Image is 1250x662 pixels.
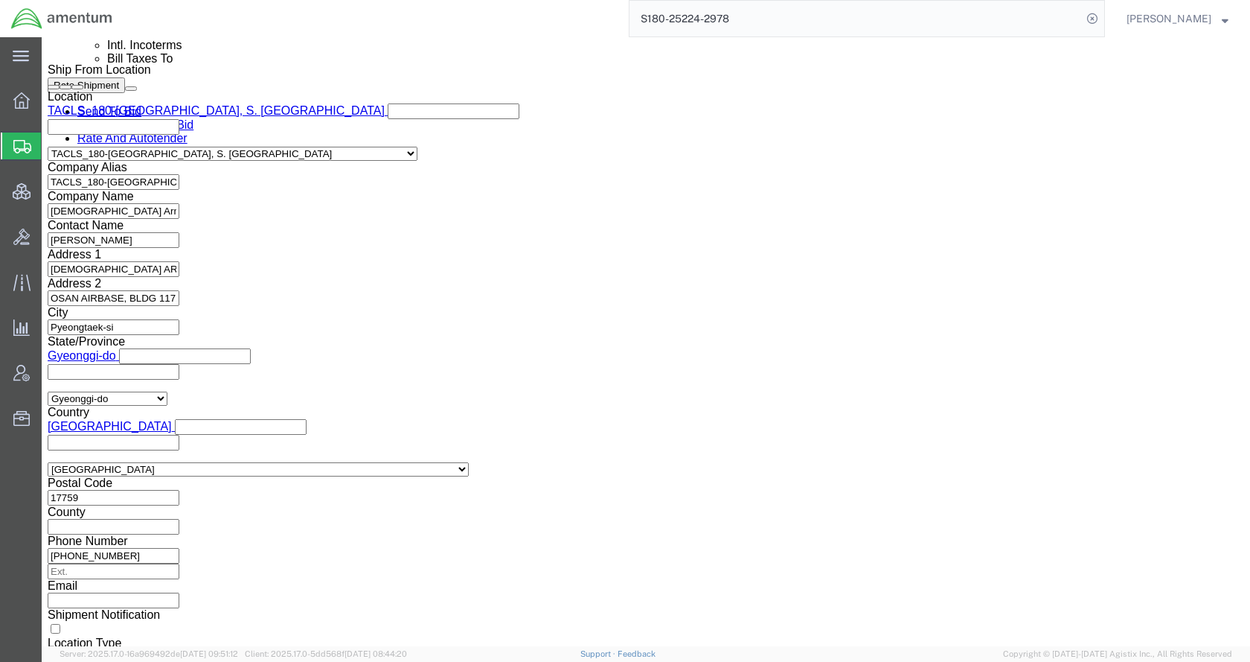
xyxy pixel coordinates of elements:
[1003,648,1232,661] span: Copyright © [DATE]-[DATE] Agistix Inc., All Rights Reserved
[618,649,656,658] a: Feedback
[344,649,407,658] span: [DATE] 08:44:20
[1126,10,1211,27] span: Kent Gilman
[1126,10,1229,28] button: [PERSON_NAME]
[42,37,1250,646] iframe: FS Legacy Container
[60,649,238,658] span: Server: 2025.17.0-16a969492de
[245,649,407,658] span: Client: 2025.17.0-5dd568f
[10,7,113,30] img: logo
[629,1,1082,36] input: Search for shipment number, reference number
[180,649,238,658] span: [DATE] 09:51:12
[580,649,618,658] a: Support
